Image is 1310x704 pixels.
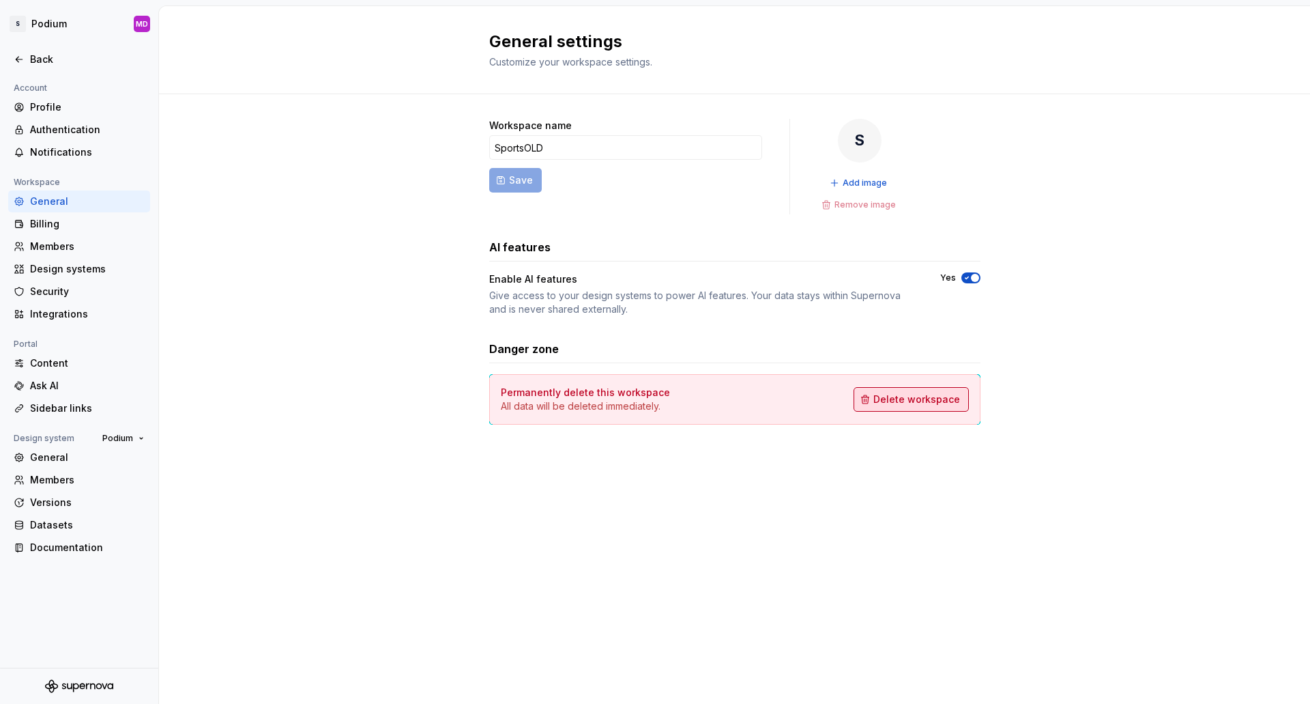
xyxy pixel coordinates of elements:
[136,18,148,29] div: MD
[30,496,145,509] div: Versions
[8,537,150,559] a: Documentation
[8,191,150,212] a: General
[501,386,670,399] h4: Permanently delete this workspace
[8,336,43,352] div: Portal
[102,433,133,444] span: Podium
[8,469,150,491] a: Members
[3,9,156,39] button: SPodiumMD
[30,541,145,554] div: Documentation
[8,119,150,141] a: Authentication
[30,53,145,66] div: Back
[501,399,670,413] p: All data will be deleted immediately.
[30,518,145,532] div: Datasets
[489,341,559,357] h3: Danger zone
[489,239,551,255] h3: AI features
[30,262,145,276] div: Design systems
[30,473,145,487] div: Members
[31,17,67,31] div: Podium
[30,402,145,415] div: Sidebar links
[489,31,964,53] h2: General settings
[30,240,145,253] div: Members
[8,303,150,325] a: Integrations
[8,48,150,70] a: Back
[854,387,969,412] button: Delete workspace
[30,379,145,393] div: Ask AI
[8,281,150,302] a: Security
[30,307,145,321] div: Integrations
[826,173,893,193] button: Add image
[8,375,150,397] a: Ask AI
[940,272,956,283] label: Yes
[8,352,150,374] a: Content
[489,272,577,286] div: Enable AI features
[8,447,150,468] a: General
[8,96,150,118] a: Profile
[8,397,150,419] a: Sidebar links
[489,119,572,132] label: Workspace name
[30,451,145,464] div: General
[30,123,145,137] div: Authentication
[8,236,150,257] a: Members
[30,356,145,370] div: Content
[838,119,882,163] div: S
[8,174,65,191] div: Workspace
[8,492,150,513] a: Versions
[8,213,150,235] a: Billing
[30,145,145,159] div: Notifications
[873,393,960,406] span: Delete workspace
[8,141,150,163] a: Notifications
[8,80,53,96] div: Account
[8,514,150,536] a: Datasets
[489,289,916,316] div: Give access to your design systems to power AI features. Your data stays within Supernova and is ...
[30,100,145,114] div: Profile
[8,430,80,447] div: Design system
[30,285,145,298] div: Security
[30,195,145,208] div: General
[8,258,150,280] a: Design systems
[843,178,887,188] span: Add image
[45,679,113,693] svg: Supernova Logo
[489,56,652,68] span: Customize your workspace settings.
[30,217,145,231] div: Billing
[10,16,26,32] div: S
